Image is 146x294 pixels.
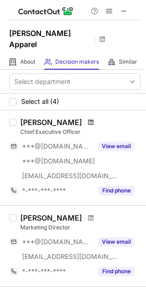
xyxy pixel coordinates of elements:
[22,172,118,180] span: [EMAIL_ADDRESS][DOMAIN_NAME]
[98,142,134,151] button: Reveal Button
[20,128,140,136] div: Chief Executive Officer
[119,58,137,66] span: Similar
[22,252,118,261] span: [EMAIL_ADDRESS][DOMAIN_NAME]
[98,237,134,246] button: Reveal Button
[22,142,93,150] span: ***@[DOMAIN_NAME]
[55,58,99,66] span: Decision makers
[20,223,140,232] div: Marketing Director
[18,6,74,17] img: ContactOut v5.3.10
[20,58,35,66] span: About
[22,157,95,165] span: ***@[DOMAIN_NAME]
[9,28,92,50] h1: [PERSON_NAME] Apparel
[98,267,134,276] button: Reveal Button
[20,118,82,127] div: [PERSON_NAME]
[22,238,93,246] span: ***@[DOMAIN_NAME]
[98,186,134,195] button: Reveal Button
[14,77,70,86] div: Select department
[20,213,82,222] div: [PERSON_NAME]
[21,98,59,105] span: Select all (4)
